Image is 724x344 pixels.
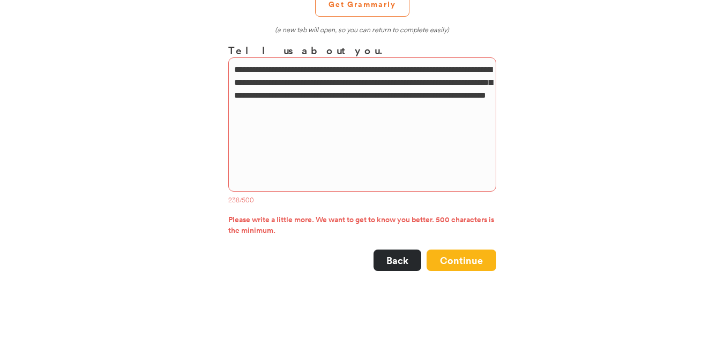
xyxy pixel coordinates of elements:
[228,196,496,207] div: 238/500
[228,215,496,239] div: Please write a little more. We want to get to know you better. 500 characters is the minimum.
[374,250,421,271] button: Back
[275,25,449,34] em: (a new tab will open, so you can return to complete easily)
[228,42,496,58] h3: Tell us about you.
[427,250,496,271] button: Continue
